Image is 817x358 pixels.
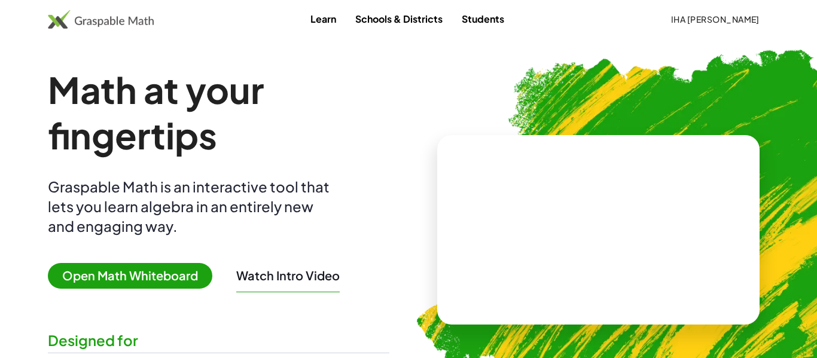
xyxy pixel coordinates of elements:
a: Learn [301,8,346,30]
span: Open Math Whiteboard [48,263,212,289]
div: Graspable Math is an interactive tool that lets you learn algebra in an entirely new and engaging... [48,177,335,236]
a: Students [452,8,514,30]
a: Schools & Districts [346,8,452,30]
a: Open Math Whiteboard [48,270,222,283]
button: Iha [PERSON_NAME] [661,8,769,30]
h1: Math at your fingertips [48,67,389,158]
button: Watch Intro Video [236,268,340,283]
div: Designed for [48,331,389,350]
video: What is this? This is dynamic math notation. Dynamic math notation plays a central role in how Gr... [509,185,688,275]
span: Iha [PERSON_NAME] [670,14,760,25]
